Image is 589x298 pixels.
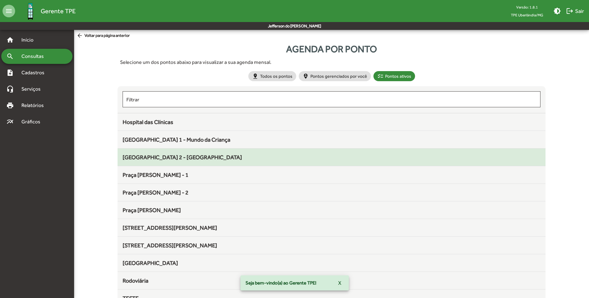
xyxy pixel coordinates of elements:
span: Seja bem-vindo(a) ao Gerente TPE! [245,280,316,286]
img: Logo [20,1,41,21]
span: Voltar para página anterior [77,32,130,39]
mat-icon: brightness_medium [553,7,561,15]
mat-icon: menu [3,5,15,17]
span: [GEOGRAPHIC_DATA] 1 - Mundo da Criança [123,136,230,143]
span: Praça [PERSON_NAME] - 2 [123,189,188,196]
span: X [338,277,341,289]
mat-icon: logout [566,7,574,15]
span: [STREET_ADDRESS][PERSON_NAME] [123,224,217,231]
mat-icon: home [6,36,14,44]
mat-icon: search [6,53,14,60]
mat-icon: print [6,102,14,109]
span: [STREET_ADDRESS][PERSON_NAME] [123,242,217,249]
div: Versão: 1.8.1 [506,3,548,11]
mat-icon: arrow_back [77,32,84,39]
span: Sair [566,5,584,17]
span: Cadastros [18,69,53,76]
span: [GEOGRAPHIC_DATA] [123,260,178,266]
span: Consultas [18,53,52,60]
span: Hospital das Clínicas [123,119,173,125]
mat-chip: Pontos gerenciados por você [299,71,371,81]
mat-icon: note_add [6,69,14,76]
span: TPE Uberlândia/MG [506,11,548,19]
mat-icon: checklist [377,73,384,79]
span: Praça [PERSON_NAME] [123,207,181,213]
mat-icon: headset_mic [6,85,14,93]
mat-icon: pin_drop [252,73,258,79]
mat-chip: Todos os pontos [248,71,296,81]
mat-icon: multiline_chart [6,118,14,126]
a: Gerente TPE [15,1,76,21]
span: Serviços [18,85,49,93]
span: Gerente TPE [41,6,76,16]
span: Relatórios [18,102,52,109]
mat-icon: person_pin_circle [303,73,309,79]
div: Selecione um dos pontos abaixo para visualizar a sua agenda mensal. [120,59,543,66]
mat-chip: Pontos ativos [373,71,415,81]
span: Início [18,36,43,44]
span: Praça [PERSON_NAME] - 1 [123,171,188,178]
span: [GEOGRAPHIC_DATA] 2 - [GEOGRAPHIC_DATA] [123,154,242,160]
button: Sair [563,5,586,17]
button: X [333,277,346,289]
div: Agenda por ponto [118,42,546,56]
span: Rodoviária [123,277,148,284]
span: Gráficos [18,118,49,126]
